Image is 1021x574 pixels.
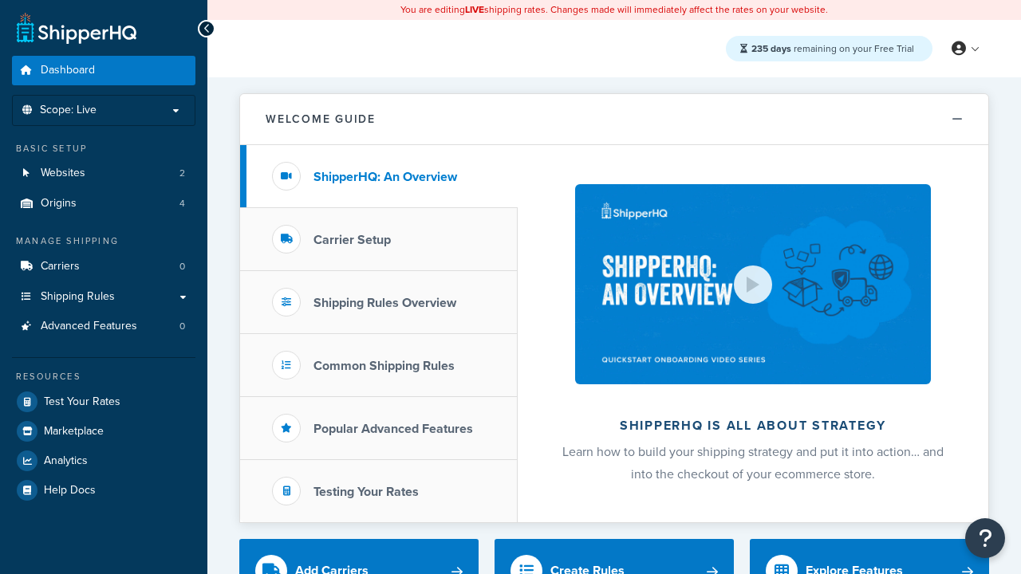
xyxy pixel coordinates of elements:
[12,234,195,248] div: Manage Shipping
[562,442,944,483] span: Learn how to build your shipping strategy and put it into action… and into the checkout of your e...
[12,387,195,416] a: Test Your Rates
[179,320,185,333] span: 0
[41,260,80,273] span: Carriers
[751,41,914,56] span: remaining on your Free Trial
[44,395,120,409] span: Test Your Rates
[12,312,195,341] li: Advanced Features
[12,189,195,218] li: Origins
[40,104,97,117] span: Scope: Live
[44,484,96,497] span: Help Docs
[41,197,77,210] span: Origins
[240,94,988,145] button: Welcome Guide
[313,233,391,247] h3: Carrier Setup
[41,290,115,304] span: Shipping Rules
[12,312,195,341] a: Advanced Features0
[41,167,85,180] span: Websites
[12,142,195,155] div: Basic Setup
[12,159,195,188] li: Websites
[179,167,185,180] span: 2
[313,296,456,310] h3: Shipping Rules Overview
[12,417,195,446] a: Marketplace
[12,446,195,475] a: Analytics
[575,184,931,384] img: ShipperHQ is all about strategy
[266,113,376,125] h2: Welcome Guide
[313,359,455,373] h3: Common Shipping Rules
[313,422,473,436] h3: Popular Advanced Features
[179,260,185,273] span: 0
[12,252,195,281] li: Carriers
[12,56,195,85] a: Dashboard
[12,370,195,383] div: Resources
[12,282,195,312] a: Shipping Rules
[751,41,791,56] strong: 235 days
[313,170,457,184] h3: ShipperHQ: An Overview
[12,476,195,505] a: Help Docs
[44,454,88,468] span: Analytics
[560,419,946,433] h2: ShipperHQ is all about strategy
[465,2,484,17] b: LIVE
[44,425,104,438] span: Marketplace
[179,197,185,210] span: 4
[965,518,1005,558] button: Open Resource Center
[12,159,195,188] a: Websites2
[41,64,95,77] span: Dashboard
[41,320,137,333] span: Advanced Features
[12,252,195,281] a: Carriers0
[12,189,195,218] a: Origins4
[313,485,419,499] h3: Testing Your Rates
